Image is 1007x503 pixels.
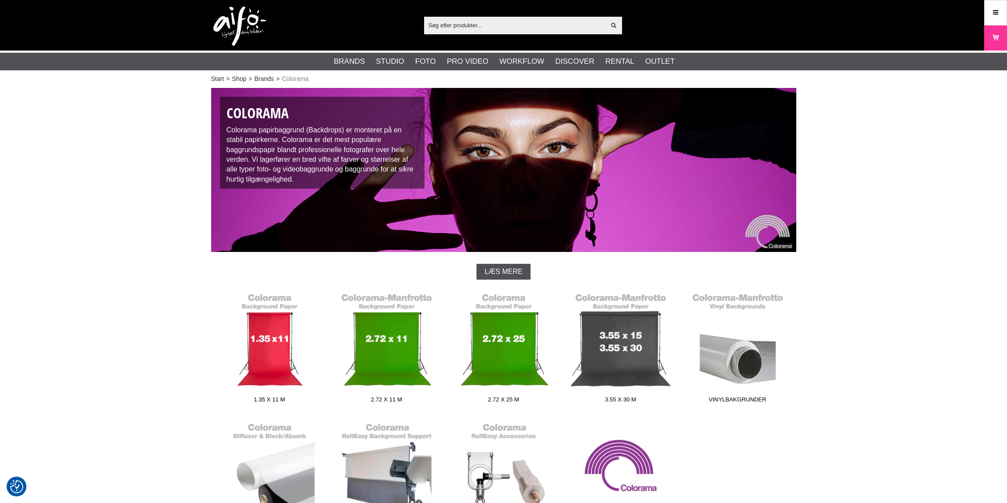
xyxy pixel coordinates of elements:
a: Vinylbakgrunder [679,288,796,407]
a: Pro Video [447,56,488,67]
img: Colorama Paper Backgrounds [211,88,796,252]
span: Colorama [282,74,309,84]
span: 2.72 x 25 m [445,395,562,407]
button: Samtykkepræferencer [10,479,23,495]
a: Studio [376,56,404,67]
a: Shop [232,74,246,84]
span: > [249,74,252,84]
a: Workflow [499,56,544,67]
span: Vinylbakgrunder [679,395,796,407]
span: > [226,74,230,84]
a: 2.72 x 11 m [328,288,445,407]
a: Outlet [645,56,675,67]
span: 3.55 x 30 m [562,395,679,407]
a: Rental [605,56,634,67]
img: logo.png [213,7,266,46]
a: Brands [254,74,274,84]
a: Start [211,74,224,84]
span: 1.35 x 11 m [211,395,328,407]
span: 2.72 x 11 m [328,395,445,407]
a: Brands [334,56,365,67]
a: Discover [555,56,594,67]
span: > [276,74,280,84]
img: Revisit consent button [10,480,23,493]
a: Foto [415,56,436,67]
input: Søg efter produkter... [424,18,606,32]
a: 1.35 x 11 m [211,288,328,407]
div: Colorama papirbaggrund (Backdrops) er monteret på en stabil papirkerne. Colorama er det mest popu... [220,97,425,189]
span: Læs mere [484,268,522,276]
a: 3.55 x 30 m [562,288,679,407]
a: 2.72 x 25 m [445,288,562,407]
h1: Colorama [227,103,418,123]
